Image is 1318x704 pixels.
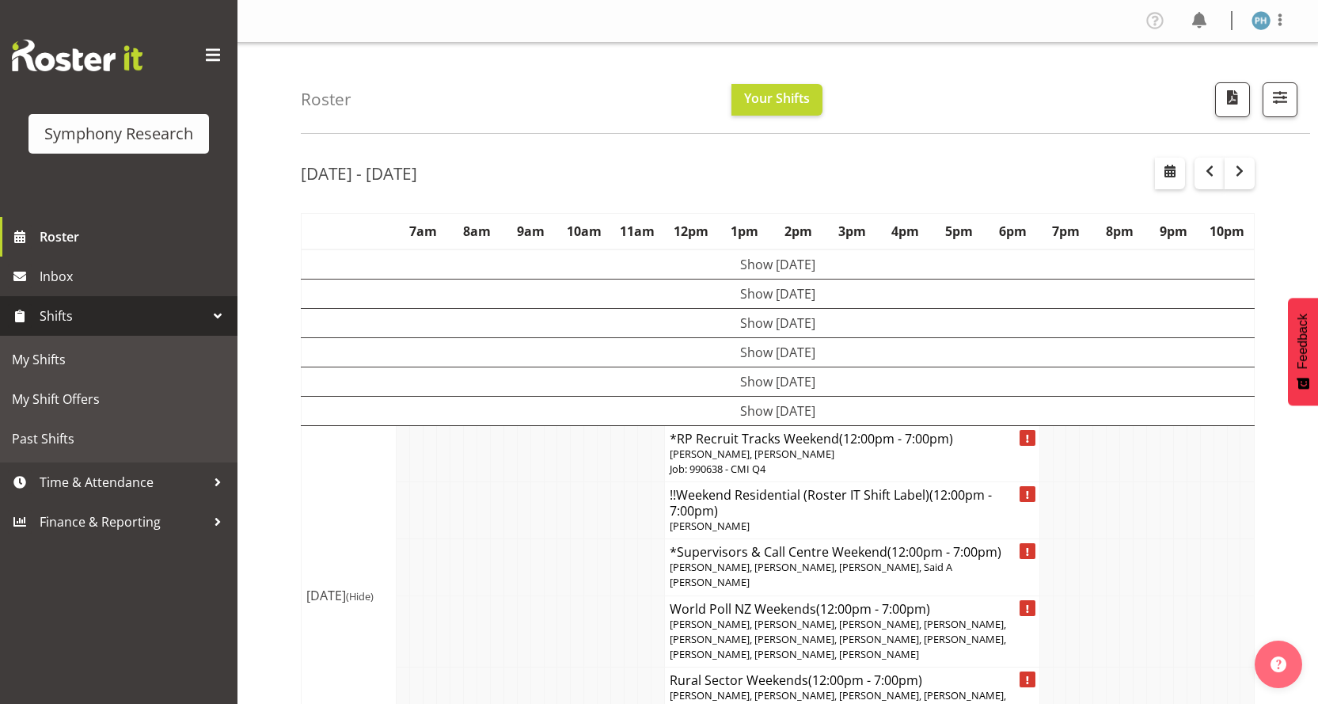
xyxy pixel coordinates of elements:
th: 9am [503,213,557,249]
img: help-xxl-2.png [1271,656,1286,672]
th: 11am [611,213,665,249]
span: [PERSON_NAME], [PERSON_NAME], [PERSON_NAME], [PERSON_NAME], [PERSON_NAME], [PERSON_NAME], [PERSON... [670,617,1006,661]
img: paul-hitchfield1916.jpg [1252,11,1271,30]
a: Past Shifts [4,419,234,459]
h4: *Supervisors & Call Centre Weekend [670,544,1035,560]
span: Shifts [40,304,206,328]
h2: [DATE] - [DATE] [301,163,417,184]
span: (12:00pm - 7:00pm) [839,430,953,447]
span: (12:00pm - 7:00pm) [670,486,992,519]
a: My Shifts [4,340,234,379]
h4: *RP Recruit Tracks Weekend [670,431,1035,447]
span: Past Shifts [12,427,226,451]
th: 5pm [932,213,986,249]
td: Show [DATE] [302,337,1255,367]
h4: Rural Sector Weekends [670,672,1035,688]
span: Feedback [1296,314,1310,369]
span: Roster [40,225,230,249]
button: Feedback - Show survey [1288,298,1318,405]
span: My Shift Offers [12,387,226,411]
span: [PERSON_NAME], [PERSON_NAME] [670,447,834,461]
span: (12:00pm - 7:00pm) [808,672,922,689]
button: Filter Shifts [1263,82,1297,117]
button: Your Shifts [731,84,822,116]
th: 2pm [772,213,826,249]
td: Show [DATE] [302,396,1255,425]
button: Download a PDF of the roster according to the set date range. [1215,82,1250,117]
th: 10pm [1200,213,1254,249]
th: 3pm [825,213,879,249]
div: Symphony Research [44,122,193,146]
td: Show [DATE] [302,249,1255,280]
th: 10am [557,213,611,249]
span: Time & Attendance [40,470,206,494]
a: My Shift Offers [4,379,234,419]
th: 1pm [718,213,772,249]
img: Rosterit website logo [12,40,142,71]
h4: !!Weekend Residential (Roster IT Shift Label) [670,487,1035,519]
span: My Shifts [12,348,226,371]
h4: Roster [301,90,351,108]
td: Show [DATE] [302,308,1255,337]
span: Your Shifts [744,89,810,107]
th: 12pm [664,213,718,249]
h4: World Poll NZ Weekends [670,601,1035,617]
span: [PERSON_NAME], [PERSON_NAME], [PERSON_NAME], Said A [PERSON_NAME] [670,560,952,589]
span: (12:00pm - 7:00pm) [816,600,930,618]
span: Inbox [40,264,230,288]
span: Finance & Reporting [40,510,206,534]
th: 8pm [1093,213,1147,249]
th: 6pm [986,213,1039,249]
p: Job: 990638 - CMI Q4 [670,462,1035,477]
span: (Hide) [346,589,374,603]
th: 9pm [1147,213,1201,249]
th: 7am [397,213,450,249]
th: 7pm [1039,213,1093,249]
span: (12:00pm - 7:00pm) [887,543,1001,561]
td: Show [DATE] [302,279,1255,308]
td: Show [DATE] [302,367,1255,396]
button: Select a specific date within the roster. [1155,158,1185,189]
th: 8am [450,213,504,249]
span: [PERSON_NAME] [670,519,750,533]
th: 4pm [879,213,932,249]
